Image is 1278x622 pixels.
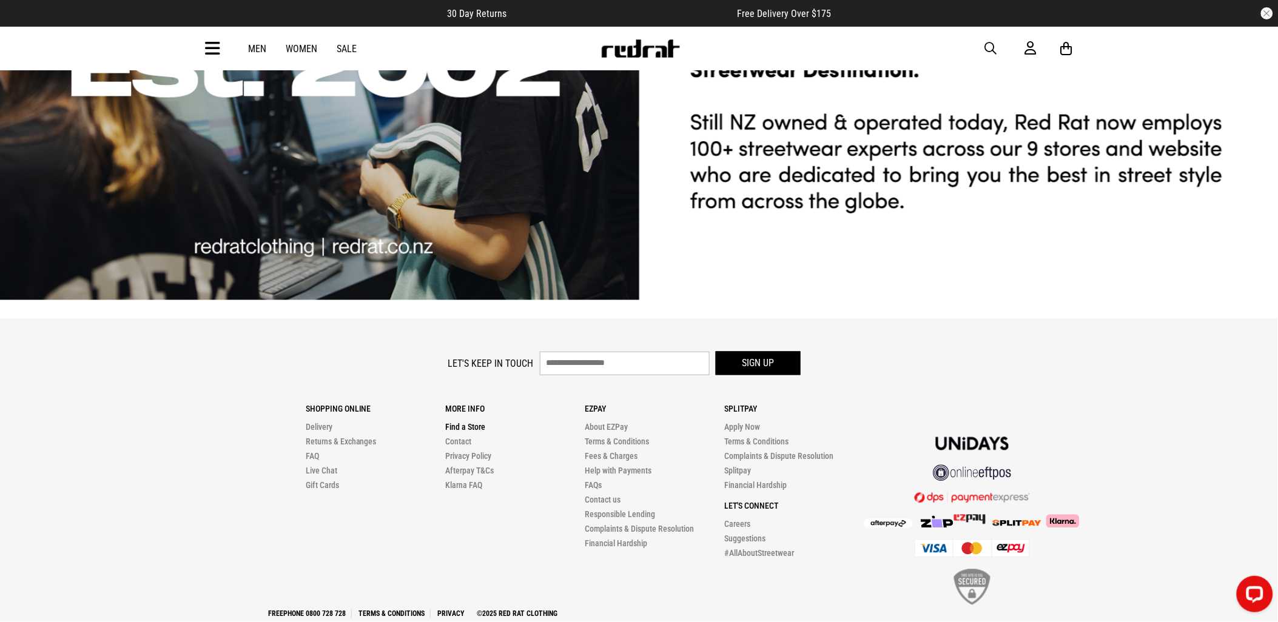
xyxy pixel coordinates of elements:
[445,481,482,490] a: Klarna FAQ
[724,437,789,447] a: Terms & Conditions
[337,43,357,55] a: Sale
[915,492,1030,503] img: DPS
[306,423,332,432] a: Delivery
[445,437,471,447] a: Contact
[448,358,534,369] label: Let's keep in touch
[306,466,337,476] a: Live Chat
[724,520,750,529] a: Careers
[585,404,724,414] p: Ezpay
[585,524,694,534] a: Complaints & Dispute Resolution
[585,466,651,476] a: Help with Payments
[1041,515,1080,528] img: Klarna
[954,569,990,605] img: SSL
[445,452,491,461] a: Privacy Policy
[585,510,655,520] a: Responsible Lending
[993,520,1041,526] img: Splitpay
[724,534,765,544] a: Suggestions
[933,465,1012,481] img: online eftpos
[531,7,713,19] iframe: Customer reviews powered by Trustpilot
[724,423,760,432] a: Apply Now
[724,501,864,511] p: Let's Connect
[724,466,751,476] a: Splitpay
[306,452,319,461] a: FAQ
[915,540,1030,558] img: Cards
[306,437,377,447] a: Returns & Exchanges
[585,495,621,505] a: Contact us
[585,481,602,490] a: FAQs
[473,610,563,618] a: ©2025 Red Rat Clothing
[1227,571,1278,622] iframe: LiveChat chat widget
[448,8,507,19] span: 30 Day Returns
[354,610,431,618] a: Terms & Conditions
[249,43,267,55] a: Men
[716,352,801,375] button: Sign up
[433,610,470,618] a: Privacy
[445,466,494,476] a: Afterpay T&Cs
[920,516,954,528] img: Zip
[738,8,832,19] span: Free Delivery Over $175
[585,437,649,447] a: Terms & Conditions
[286,43,318,55] a: Women
[585,452,637,461] a: Fees & Charges
[724,549,794,558] a: #AllAboutStreetwear
[600,39,681,58] img: Redrat logo
[864,519,913,529] img: Afterpay
[936,437,1009,450] img: Unidays
[585,423,628,432] a: About EZPay
[724,452,833,461] a: Complaints & Dispute Resolution
[306,404,445,414] p: Shopping Online
[724,481,787,490] a: Financial Hardship
[954,515,986,524] img: Splitpay
[264,610,352,618] a: Freephone 0800 728 728
[585,539,647,549] a: Financial Hardship
[724,404,864,414] p: Splitpay
[445,423,485,432] a: Find a Store
[306,481,339,490] a: Gift Cards
[445,404,585,414] p: More Info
